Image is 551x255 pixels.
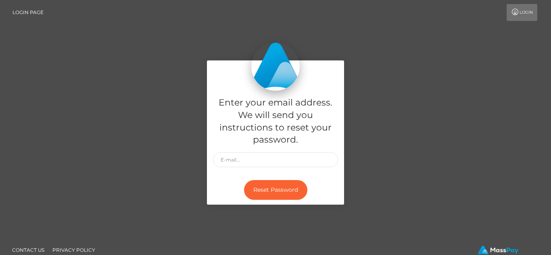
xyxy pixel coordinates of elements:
[213,97,338,146] h5: Enter your email address. We will send you instructions to reset your password.
[507,4,537,21] a: Login
[13,4,44,21] a: Login Page
[251,42,300,91] img: MassPay Login
[244,180,307,200] button: Reset Password
[213,152,338,167] input: E-mail...
[478,246,518,255] img: MassPay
